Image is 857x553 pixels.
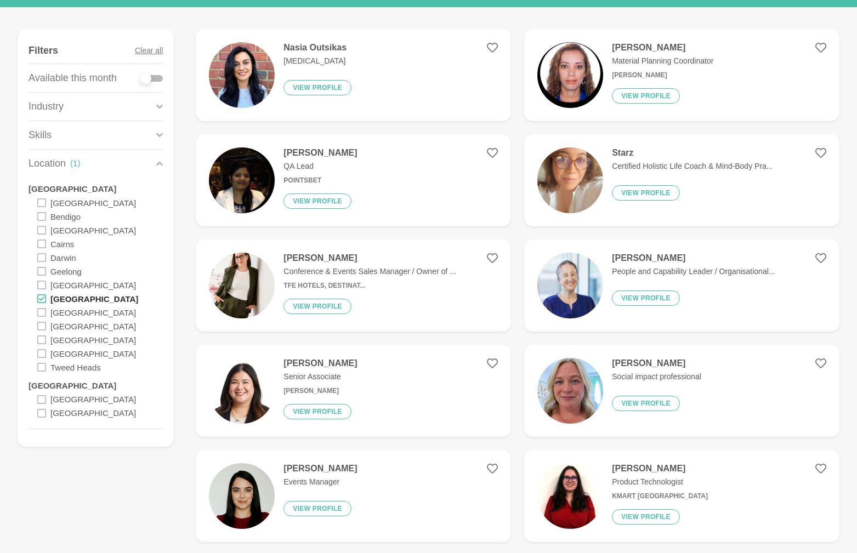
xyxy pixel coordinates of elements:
[612,396,680,411] button: View profile
[524,29,839,121] a: [PERSON_NAME]Material Planning Coordinator[PERSON_NAME]View profile
[612,147,773,158] h4: Starz
[196,29,511,121] a: Nasia Outsikas[MEDICAL_DATA]View profile
[209,42,275,108] img: 00752bbdb8b908a73179687971899367b465b9ab-1079x1080.jpg
[612,463,708,474] h4: [PERSON_NAME]
[196,450,511,542] a: [PERSON_NAME]Events ManagerView profile
[612,371,701,383] p: Social impact professional
[29,99,64,114] p: Industry
[537,42,603,108] img: eb61345ad79f4ce0dd571a67faf76c79642511a2-1079x1155.jpg
[612,185,680,201] button: View profile
[196,240,511,332] a: [PERSON_NAME]Conference & Events Sales Manager / Owner of ...TFE Hotels, Destinat...View profile
[612,55,713,67] p: Material Planning Coordinator
[524,240,839,332] a: [PERSON_NAME]People and Capability Leader / Organisational...View profile
[283,253,456,264] h4: [PERSON_NAME]
[612,476,708,488] p: Product Technologist
[50,223,136,237] label: [GEOGRAPHIC_DATA]
[29,156,66,171] p: Location
[524,450,839,542] a: [PERSON_NAME]Product TechnologistKmart [GEOGRAPHIC_DATA]View profile
[29,71,117,85] p: Available this month
[612,161,773,172] p: Certified Holistic Life Coach & Mind-Body Pra...
[29,378,116,392] label: [GEOGRAPHIC_DATA]
[283,463,357,474] h4: [PERSON_NAME]
[283,176,357,185] h6: Pointsbet
[209,253,275,318] img: 3292abb6b6b9ff2555762822cc13c8b2d8184f71-4672x7008.jpg
[612,358,701,369] h4: [PERSON_NAME]
[612,42,713,53] h4: [PERSON_NAME]
[50,264,82,278] label: Geelong
[283,161,357,172] p: QA Lead
[209,358,275,424] img: 2065c977deca5582564cba554cbb32bb2825ac78-591x591.jpg
[283,282,456,290] h6: TFE Hotels, Destinat...
[612,509,680,525] button: View profile
[50,406,136,420] label: [GEOGRAPHIC_DATA]
[612,71,713,79] h6: [PERSON_NAME]
[283,147,357,158] h4: [PERSON_NAME]
[283,476,357,488] p: Events Manager
[612,266,775,277] p: People and Capability Leader / Organisational...
[209,463,275,529] img: 1ea2b9738d434bc0df16a508f89119961b5c3612-800x800.jpg
[196,134,511,226] a: [PERSON_NAME]QA LeadPointsbetView profile
[135,38,163,64] button: Clear all
[283,299,351,314] button: View profile
[283,371,357,383] p: Senior Associate
[283,501,351,516] button: View profile
[50,346,136,360] label: [GEOGRAPHIC_DATA]
[537,463,603,529] img: d84f4935839b754279dca6d42f1898252b6c2d5b-1079x1072.jpg
[50,333,136,346] label: [GEOGRAPHIC_DATA]
[50,250,76,264] label: Darwin
[612,88,680,104] button: View profile
[29,128,52,142] p: Skills
[283,358,357,369] h4: [PERSON_NAME]
[283,80,351,95] button: View profile
[283,387,357,395] h6: [PERSON_NAME]
[537,253,603,318] img: 6c7e47c16492af589fd1d5b58525654ea3920635-256x256.jpg
[524,134,839,226] a: StarzCertified Holistic Life Coach & Mind-Body Pra...View profile
[612,253,775,264] h4: [PERSON_NAME]
[537,358,603,424] img: 7d39a8b2a67dccb0794bbe3a71719d2f39ef039b-2316x3088.jpg
[50,278,136,292] label: [GEOGRAPHIC_DATA]
[50,305,136,319] label: [GEOGRAPHIC_DATA]
[196,345,511,437] a: [PERSON_NAME]Senior Associate[PERSON_NAME]View profile
[50,360,101,374] label: Tweed Heads
[283,193,351,209] button: View profile
[283,404,351,419] button: View profile
[612,290,680,306] button: View profile
[50,237,74,250] label: Cairns
[283,266,456,277] p: Conference & Events Sales Manager / Owner of ...
[612,492,708,500] h6: Kmart [GEOGRAPHIC_DATA]
[50,392,136,406] label: [GEOGRAPHIC_DATA]
[209,147,275,213] img: 46141e2bfef17d16c935f9c4a80915b9e6c4570d-512x512.png
[50,196,136,209] label: [GEOGRAPHIC_DATA]
[29,44,58,57] h4: Filters
[29,182,116,196] label: [GEOGRAPHIC_DATA]
[283,55,351,67] p: [MEDICAL_DATA]
[537,147,603,213] img: ec11b24c0aac152775f8df71426d334388dc0d10-1080x1920.jpg
[70,157,80,170] div: ( 1 )
[283,42,351,53] h4: Nasia Outsikas
[524,345,839,437] a: [PERSON_NAME]Social impact professionalView profile
[50,209,81,223] label: Bendigo
[50,319,136,333] label: [GEOGRAPHIC_DATA]
[50,292,138,305] label: [GEOGRAPHIC_DATA]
